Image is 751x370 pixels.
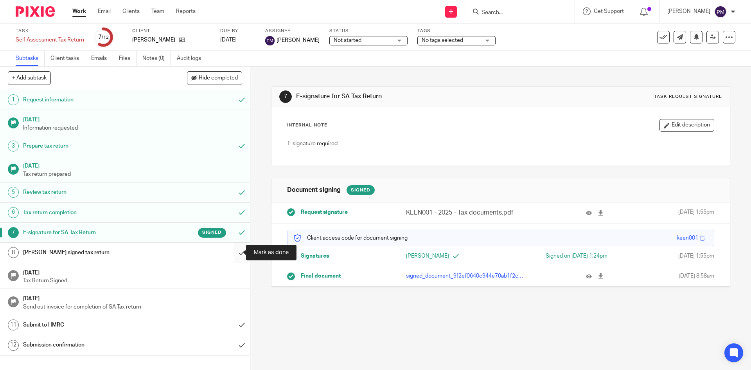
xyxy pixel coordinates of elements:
[122,7,140,15] a: Clients
[287,186,341,194] h1: Document signing
[177,51,207,66] a: Audit logs
[23,303,242,311] p: Send out invoice for completion of SA Tax return
[8,141,19,152] div: 3
[654,94,722,100] div: Task request signature
[417,28,496,34] label: Tags
[334,38,361,43] span: Not started
[406,252,501,260] p: [PERSON_NAME]
[8,227,19,238] div: 7
[678,208,714,217] span: [DATE] 1:55pm
[277,36,320,44] span: [PERSON_NAME]
[98,7,111,15] a: Email
[265,36,275,45] img: svg%3E
[678,252,714,260] span: [DATE] 1:55pm
[296,92,517,101] h1: E-signature for SA Tax Return
[279,90,292,103] div: 7
[16,28,84,34] label: Task
[132,36,175,44] p: [PERSON_NAME]
[23,207,158,218] h1: Tax return completion
[119,51,137,66] a: Files
[406,208,524,217] p: KEEN001 - 2025 - Tax documents.pdf
[8,94,19,105] div: 1
[23,160,242,170] h1: [DATE]
[667,7,710,15] p: [PERSON_NAME]
[187,71,242,85] button: Hide completed
[347,185,375,195] div: Signed
[16,36,84,44] div: Self Assessment Tax Return
[8,247,19,258] div: 8
[23,140,158,152] h1: Prepare tax return
[679,272,714,280] span: [DATE] 8:58am
[8,71,51,85] button: + Add subtask
[287,140,713,148] p: E-signature required
[23,277,242,285] p: Tax Return Signed
[659,119,714,132] button: Edit description
[714,5,727,18] img: svg%3E
[72,7,86,15] a: Work
[406,272,524,280] p: signed_document_9f2ef0640c944e70ab1f2cfb330403e0.pdf
[23,293,242,303] h1: [DATE]
[91,51,113,66] a: Emails
[98,32,109,42] div: 7
[23,319,158,331] h1: Submit to HMRC
[8,187,19,198] div: 5
[8,207,19,218] div: 6
[594,9,624,14] span: Get Support
[16,51,45,66] a: Subtasks
[301,208,348,216] span: Request signature
[23,186,158,198] h1: Review tax return
[422,38,463,43] span: No tags selected
[23,227,158,238] h1: E-signature for SA Tax Return
[287,122,327,128] p: Internal Note
[8,340,19,351] div: 12
[329,28,408,34] label: Status
[293,234,408,242] p: Client access code for document signing
[220,37,237,43] span: [DATE]
[102,35,109,40] small: /12
[23,124,242,132] p: Information requested
[16,6,55,17] img: Pixie
[23,339,158,351] h1: Submission confirmation
[481,9,551,16] input: Search
[220,28,255,34] label: Due by
[513,252,607,260] div: Signed on [DATE] 1:24pm
[677,234,698,242] div: keen001
[199,75,238,81] span: Hide completed
[23,170,242,178] p: Tax return prepared
[23,267,242,277] h1: [DATE]
[23,247,158,258] h1: [PERSON_NAME] signed tax return
[23,94,158,106] h1: Request information
[265,28,320,34] label: Assignee
[151,7,164,15] a: Team
[301,252,329,260] span: Signatures
[8,319,19,330] div: 11
[176,7,196,15] a: Reports
[202,229,222,236] span: Signed
[142,51,171,66] a: Notes (0)
[23,114,242,124] h1: [DATE]
[301,272,341,280] span: Final document
[50,51,85,66] a: Client tasks
[132,28,210,34] label: Client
